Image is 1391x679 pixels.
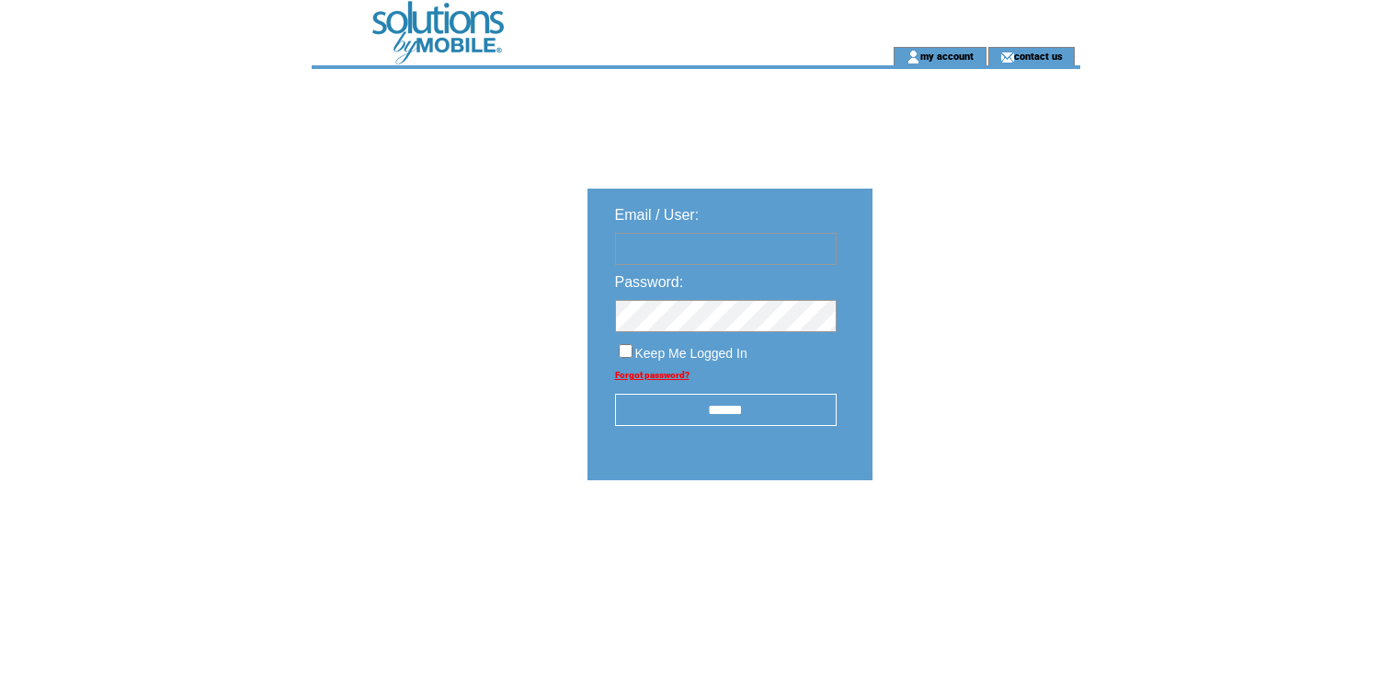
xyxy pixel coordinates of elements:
img: transparent.png [926,526,1018,549]
span: Keep Me Logged In [635,346,747,361]
a: my account [920,50,974,62]
img: account_icon.gif [906,50,920,64]
a: Forgot password? [615,370,690,380]
img: contact_us_icon.gif [1000,50,1014,64]
span: Password: [615,274,684,290]
span: Email / User: [615,207,700,223]
a: contact us [1014,50,1063,62]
